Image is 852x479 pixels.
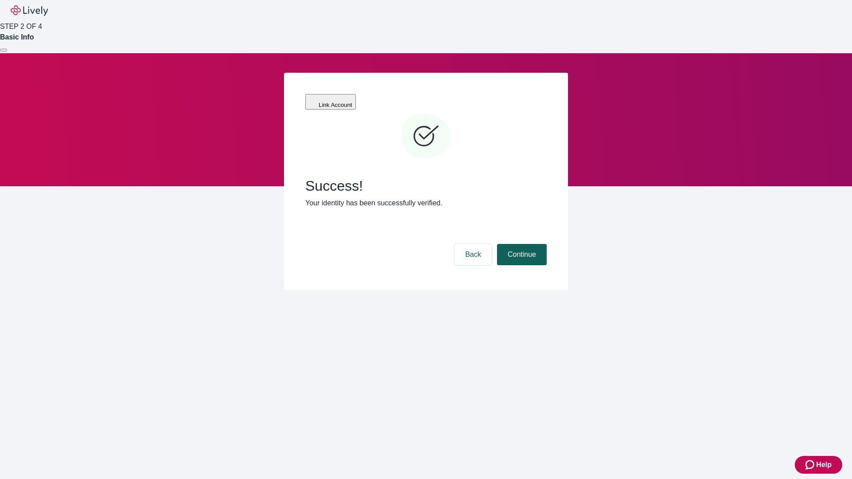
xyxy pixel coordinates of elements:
button: Back [454,244,492,265]
span: Success! [305,177,547,194]
p: Your identity has been successfully verified. [305,198,547,208]
svg: Checkmark icon [399,110,453,163]
button: Link Account [305,94,356,110]
img: Lively [11,5,48,16]
button: Zendesk support iconHelp [795,456,842,474]
span: Help [816,459,832,470]
svg: Zendesk support icon [805,459,816,470]
button: Continue [497,244,547,265]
